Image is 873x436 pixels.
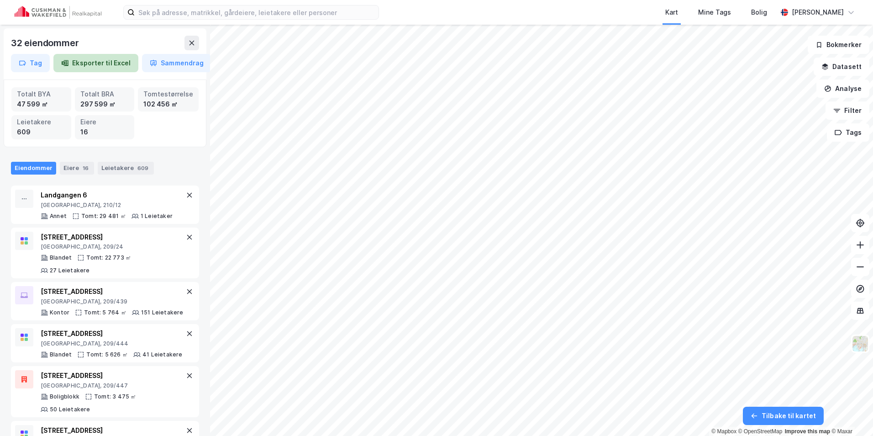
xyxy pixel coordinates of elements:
[50,393,79,400] div: Boligblokk
[84,309,126,316] div: Tomt: 5 764 ㎡
[60,162,94,175] div: Eiere
[50,254,72,261] div: Blandet
[141,309,184,316] div: 151 Leietakere
[50,267,90,274] div: 27 Leietakere
[792,7,844,18] div: [PERSON_NAME]
[17,89,66,99] div: Totalt BYA
[738,428,783,435] a: OpenStreetMap
[15,6,101,19] img: cushman-wakefield-realkapital-logo.202ea83816669bd177139c58696a8fa1.svg
[94,393,137,400] div: Tomt: 3 475 ㎡
[141,213,173,220] div: 1 Leietaker
[41,425,182,436] div: [STREET_ADDRESS]
[50,406,90,413] div: 50 Leietakere
[11,162,56,175] div: Eiendommer
[827,392,873,436] div: Kontrollprogram for chat
[143,99,193,109] div: 102 456 ㎡
[785,428,830,435] a: Improve this map
[808,36,869,54] button: Bokmerker
[41,286,184,297] div: [STREET_ADDRESS]
[814,58,869,76] button: Datasett
[53,54,138,72] button: Eksporter til Excel
[17,127,66,137] div: 609
[81,213,126,220] div: Tomt: 29 481 ㎡
[17,99,66,109] div: 47 599 ㎡
[41,202,173,209] div: [GEOGRAPHIC_DATA], 210/12
[743,407,824,425] button: Tilbake til kartet
[80,99,129,109] div: 297 599 ㎡
[143,89,193,99] div: Tomtestørrelse
[50,309,69,316] div: Kontor
[80,89,129,99] div: Totalt BRA
[135,5,379,19] input: Søk på adresse, matrikkel, gårdeiere, leietakere eller personer
[827,123,869,142] button: Tags
[86,254,131,261] div: Tomt: 22 773 ㎡
[41,370,184,381] div: [STREET_ADDRESS]
[86,351,128,358] div: Tomt: 5 626 ㎡
[142,351,183,358] div: 41 Leietakere
[142,54,211,72] button: Sammendrag
[816,80,869,98] button: Analyse
[827,392,873,436] iframe: Chat Widget
[80,127,129,137] div: 16
[665,7,678,18] div: Kart
[11,54,50,72] button: Tag
[698,7,731,18] div: Mine Tags
[41,298,184,305] div: [GEOGRAPHIC_DATA], 209/439
[41,328,183,339] div: [STREET_ADDRESS]
[41,382,184,389] div: [GEOGRAPHIC_DATA], 209/447
[50,351,72,358] div: Blandet
[98,162,154,175] div: Leietakere
[41,232,184,243] div: [STREET_ADDRESS]
[826,101,869,120] button: Filter
[136,164,150,173] div: 609
[751,7,767,18] div: Bolig
[81,164,90,173] div: 16
[11,36,80,50] div: 32 eiendommer
[17,117,66,127] div: Leietakere
[50,213,67,220] div: Annet
[711,428,736,435] a: Mapbox
[852,335,869,352] img: Z
[41,190,173,201] div: Landgangen 6
[80,117,129,127] div: Eiere
[41,243,184,250] div: [GEOGRAPHIC_DATA], 209/24
[41,340,183,347] div: [GEOGRAPHIC_DATA], 209/444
